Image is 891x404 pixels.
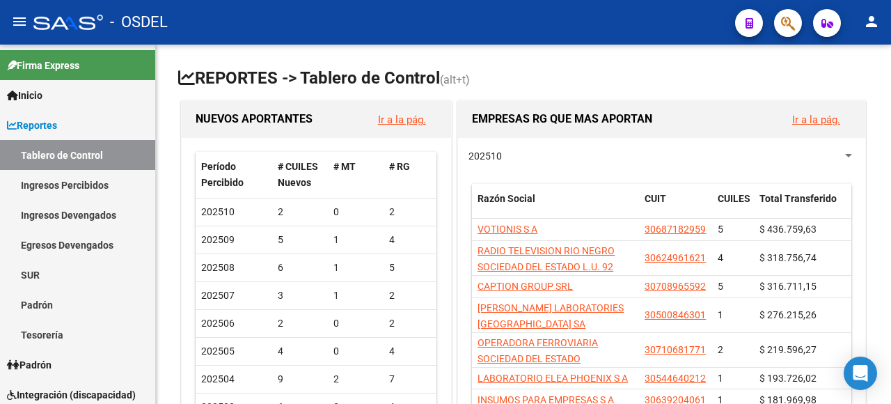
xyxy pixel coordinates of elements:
datatable-header-cell: CUIT [639,184,712,230]
span: VOTIONIS S A [478,224,537,235]
div: 0 [333,204,378,220]
span: Inicio [7,88,42,103]
div: 5 [278,232,322,248]
span: 202506 [201,318,235,329]
div: 6 [278,260,322,276]
span: 30687182959 [645,224,706,235]
div: 3 [278,288,322,304]
div: 4 [389,343,434,359]
div: 4 [278,343,322,359]
span: RADIO TELEVISION RIO NEGRO SOCIEDAD DEL ESTADO L.U. 92 CANAL 10 [478,245,615,288]
span: LABORATORIO ELEA PHOENIX S A [478,373,628,384]
div: 2 [278,316,322,332]
div: 1 [333,232,378,248]
span: [PERSON_NAME] LABORATORIES [GEOGRAPHIC_DATA] SA [478,302,624,329]
span: $ 436.759,63 [759,224,817,235]
span: 30500846301 [645,309,706,320]
span: NUEVOS APORTANTES [196,112,313,125]
a: Ir a la pág. [792,114,840,126]
span: 5 [718,224,723,235]
mat-icon: menu [11,13,28,30]
div: Open Intercom Messenger [844,357,877,390]
span: 2 [718,344,723,355]
span: - OSDEL [110,7,168,38]
div: 1 [333,288,378,304]
datatable-header-cell: Período Percibido [196,152,272,198]
span: Razón Social [478,193,535,204]
span: (alt+t) [440,73,470,86]
div: 5 [389,260,434,276]
div: 4 [389,232,434,248]
datatable-header-cell: CUILES [712,184,754,230]
span: Integración (discapacidad) [7,387,136,403]
span: # CUILES Nuevos [278,161,318,188]
div: 2 [333,371,378,387]
span: 4 [718,252,723,263]
div: 2 [389,204,434,220]
span: $ 316.711,15 [759,281,817,292]
span: OPERADORA FERROVIARIA SOCIEDAD DEL ESTADO [478,337,598,364]
a: Ir a la pág. [378,114,426,126]
span: $ 219.596,27 [759,344,817,355]
span: 30544640212 [645,373,706,384]
span: # RG [389,161,410,172]
div: 1 [333,260,378,276]
span: 30708965592 [645,281,706,292]
span: # MT [333,161,356,172]
span: Firma Express [7,58,79,73]
span: 202508 [201,262,235,273]
div: 2 [389,288,434,304]
span: 30624961621 [645,252,706,263]
span: 202504 [201,373,235,384]
span: 202510 [468,150,502,162]
span: Total Transferido [759,193,837,204]
span: CUIT [645,193,666,204]
datatable-header-cell: Razón Social [472,184,639,230]
span: 202510 [201,206,235,217]
span: 5 [718,281,723,292]
button: Ir a la pág. [367,107,437,132]
span: 202509 [201,234,235,245]
span: $ 318.756,74 [759,252,817,263]
span: CUILES [718,193,750,204]
datatable-header-cell: # MT [328,152,384,198]
button: Ir a la pág. [781,107,851,132]
div: 2 [389,316,434,332]
div: 9 [278,371,322,387]
span: $ 193.726,02 [759,373,817,384]
div: 7 [389,371,434,387]
span: 202505 [201,345,235,357]
mat-icon: person [863,13,880,30]
datatable-header-cell: Total Transferido [754,184,851,230]
span: Período Percibido [201,161,244,188]
div: 2 [278,204,322,220]
span: 202507 [201,290,235,301]
span: CAPTION GROUP SRL [478,281,573,292]
div: 0 [333,343,378,359]
div: 0 [333,316,378,332]
span: 1 [718,373,723,384]
span: 1 [718,309,723,320]
h1: REPORTES -> Tablero de Control [178,67,869,91]
datatable-header-cell: # RG [384,152,439,198]
span: $ 276.215,26 [759,309,817,320]
span: EMPRESAS RG QUE MAS APORTAN [472,112,652,125]
datatable-header-cell: # CUILES Nuevos [272,152,328,198]
span: Padrón [7,357,52,373]
span: Reportes [7,118,57,133]
span: 30710681771 [645,344,706,355]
